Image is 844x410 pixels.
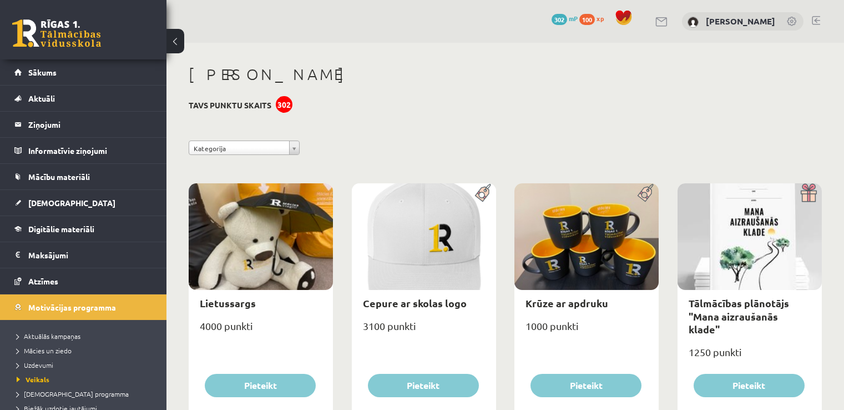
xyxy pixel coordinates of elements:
span: mP [569,14,578,23]
div: 1000 punkti [514,317,659,344]
img: Dāvana ar pārsteigumu [797,183,822,202]
span: Mācību materiāli [28,172,90,182]
a: Mācies un ziedo [17,346,155,356]
span: Mācies un ziedo [17,346,72,355]
a: Aktuālās kampaņas [17,331,155,341]
span: 302 [552,14,567,25]
button: Pieteikt [530,374,641,397]
span: Veikals [17,375,49,384]
a: Cepure ar skolas logo [363,297,467,309]
span: Aktuālās kampaņas [17,332,80,341]
a: [PERSON_NAME] [706,16,775,27]
span: Aktuāli [28,93,55,103]
span: [DEMOGRAPHIC_DATA] programma [17,389,129,398]
span: Atzīmes [28,276,58,286]
span: [DEMOGRAPHIC_DATA] [28,198,115,208]
a: [DEMOGRAPHIC_DATA] programma [17,389,155,399]
img: Martins Safronovs [688,17,699,28]
a: Maksājumi [14,242,153,268]
a: Ziņojumi [14,112,153,137]
h3: Tavs punktu skaits [189,101,271,110]
a: Mācību materiāli [14,164,153,189]
span: Digitālie materiāli [28,224,94,234]
a: Sākums [14,59,153,85]
button: Pieteikt [694,374,805,397]
div: 1250 punkti [678,343,822,371]
a: Digitālie materiāli [14,216,153,242]
a: Veikals [17,374,155,384]
div: 302 [276,96,292,113]
div: 4000 punkti [189,317,333,344]
a: Informatīvie ziņojumi [14,138,153,163]
span: Motivācijas programma [28,302,116,312]
a: Tālmācības plānotājs "Mana aizraušanās klade" [689,297,789,336]
img: Populāra prece [471,183,496,202]
span: 100 [579,14,595,25]
a: Atzīmes [14,268,153,294]
a: Lietussargs [200,297,256,309]
button: Pieteikt [368,374,479,397]
a: Rīgas 1. Tālmācības vidusskola [12,19,101,47]
a: 302 mP [552,14,578,23]
a: Kategorija [189,141,300,155]
a: [DEMOGRAPHIC_DATA] [14,190,153,216]
legend: Ziņojumi [28,112,153,137]
h1: [PERSON_NAME] [189,65,822,84]
a: Aktuāli [14,86,153,111]
legend: Informatīvie ziņojumi [28,138,153,163]
span: Uzdevumi [17,361,53,369]
img: Populāra prece [634,183,659,202]
span: xp [597,14,604,23]
div: 3100 punkti [352,317,496,344]
span: Kategorija [194,141,285,156]
legend: Maksājumi [28,242,153,268]
a: 100 xp [579,14,609,23]
a: Motivācijas programma [14,294,153,320]
a: Uzdevumi [17,360,155,370]
span: Sākums [28,67,57,77]
a: Krūze ar apdruku [525,297,608,309]
button: Pieteikt [205,374,316,397]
